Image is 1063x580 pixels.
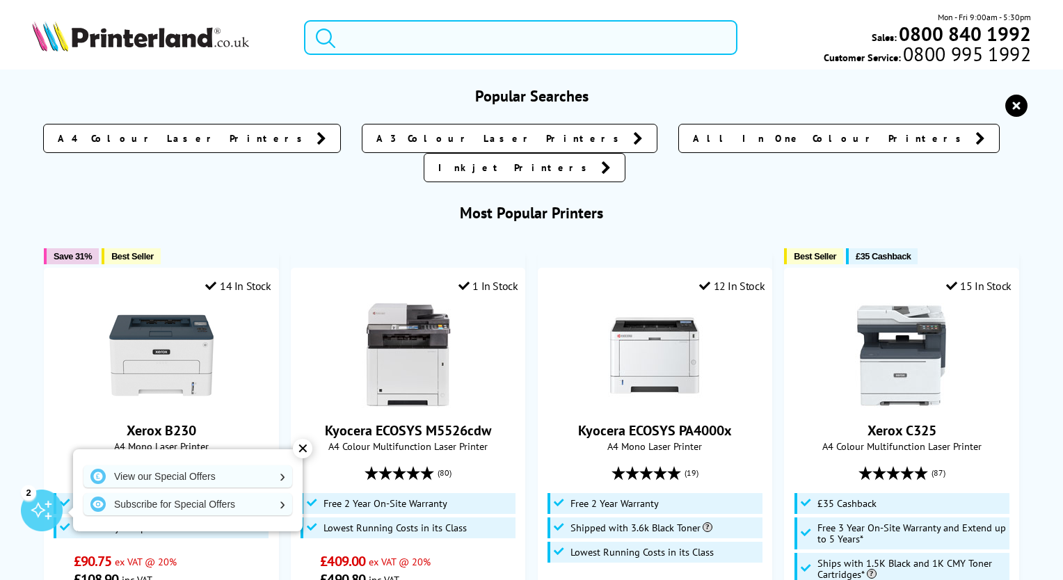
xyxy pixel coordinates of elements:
[897,27,1031,40] a: 0800 840 1992
[570,522,712,533] span: Shipped with 3.6k Black Toner
[32,21,249,51] img: Printerland Logo
[83,465,292,488] a: View our Special Offers
[54,251,92,261] span: Save 31%
[901,47,1031,61] span: 0800 995 1992
[570,547,714,558] span: Lowest Running Costs in its Class
[699,279,765,293] div: 12 In Stock
[693,131,968,145] span: All In One Colour Printers
[678,124,1000,153] a: All In One Colour Printers
[111,251,154,261] span: Best Seller
[51,440,271,453] span: A4 Mono Laser Printer
[817,522,1006,545] span: Free 3 Year On-Site Warranty and Extend up to 5 Years*
[602,396,707,410] a: Kyocera ECOSYS PA4000x
[938,10,1031,24] span: Mon - Fri 9:00am - 5:30pm
[74,552,112,570] span: £90.75
[304,20,737,55] input: Search product or bra
[792,440,1012,453] span: A4 Colour Multifunction Laser Printer
[946,279,1012,293] div: 15 In Stock
[293,439,312,458] div: ✕
[323,522,467,533] span: Lowest Running Costs in its Class
[817,558,1006,580] span: Ships with 1.5K Black and 1K CMY Toner Cartridges*
[32,203,1031,223] h3: Most Popular Printers
[32,21,287,54] a: Printerland Logo
[856,251,911,261] span: £35 Cashback
[77,522,256,533] span: Extremely Compact A4 Mono Laser Printer
[824,47,1031,64] span: Customer Service:
[438,161,594,175] span: Inkjet Printers
[21,485,36,500] div: 2
[438,460,451,486] span: (80)
[127,421,196,440] a: Xerox B230
[849,303,954,408] img: Xerox C325
[102,248,161,264] button: Best Seller
[578,421,732,440] a: Kyocera ECOSYS PA4000x
[570,498,659,509] span: Free 2 Year Warranty
[115,555,177,568] span: ex VAT @ 20%
[323,498,447,509] span: Free 2 Year On-Site Warranty
[458,279,518,293] div: 1 In Stock
[83,493,292,515] a: Subscribe for Special Offers
[545,440,765,453] span: A4 Mono Laser Printer
[602,303,707,408] img: Kyocera ECOSYS PA4000x
[685,460,698,486] span: (19)
[325,421,491,440] a: Kyocera ECOSYS M5526cdw
[58,131,310,145] span: A4 Colour Laser Printers
[44,248,99,264] button: Save 31%
[424,153,625,182] a: Inkjet Printers
[205,279,271,293] div: 14 In Stock
[298,440,518,453] span: A4 Colour Multifunction Laser Printer
[43,124,341,153] a: A4 Colour Laser Printers
[376,131,626,145] span: A3 Colour Laser Printers
[109,396,214,410] a: Xerox B230
[899,21,1031,47] b: 0800 840 1992
[356,303,461,408] img: Kyocera ECOSYS M5526cdw
[109,303,214,408] img: Xerox B230
[794,251,836,261] span: Best Seller
[369,555,431,568] span: ex VAT @ 20%
[356,396,461,410] a: Kyocera ECOSYS M5526cdw
[32,86,1031,106] h3: Popular Searches
[784,248,843,264] button: Best Seller
[849,396,954,410] a: Xerox C325
[846,248,918,264] button: £35 Cashback
[868,421,936,440] a: Xerox C325
[320,552,365,570] span: £409.00
[817,498,877,509] span: £35 Cashback
[362,124,657,153] a: A3 Colour Laser Printers
[872,31,897,44] span: Sales:
[932,460,945,486] span: (87)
